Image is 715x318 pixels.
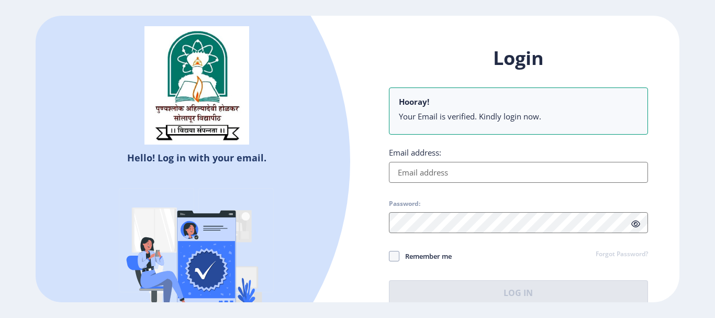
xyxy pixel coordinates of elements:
label: Password: [389,200,420,208]
input: Email address [389,162,648,183]
b: Hooray! [399,96,429,107]
label: Email address: [389,147,441,158]
h1: Login [389,46,648,71]
img: sulogo.png [144,26,249,145]
a: Forgot Password? [596,250,648,259]
button: Log In [389,280,648,305]
li: Your Email is verified. Kindly login now. [399,111,638,122]
span: Remember me [399,250,452,262]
